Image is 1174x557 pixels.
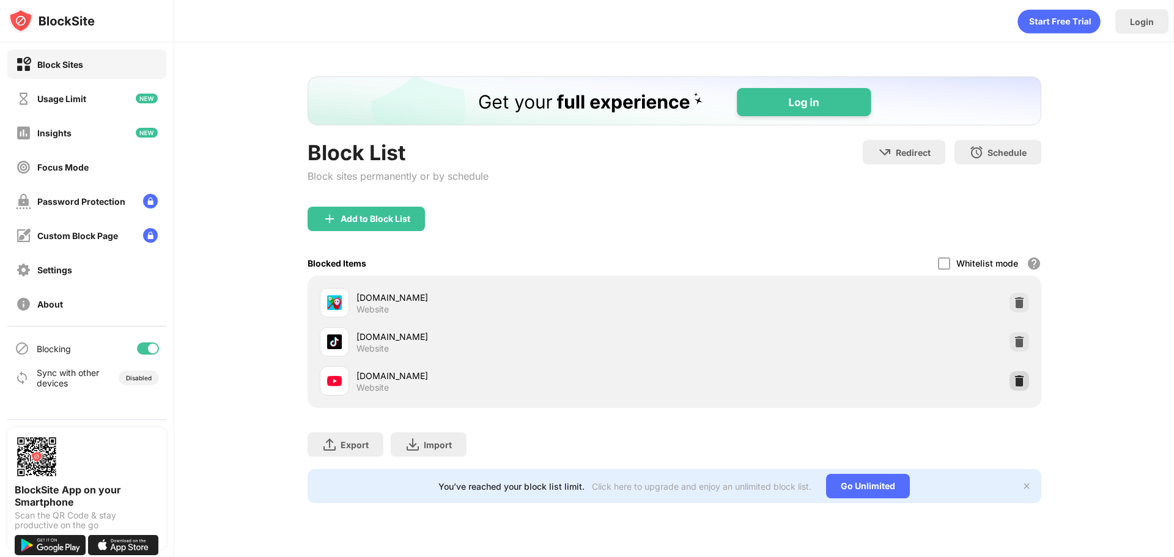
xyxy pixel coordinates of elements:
[136,94,158,103] img: new-icon.svg
[143,194,158,208] img: lock-menu.svg
[16,57,31,72] img: block-on.svg
[308,76,1041,125] iframe: Banner
[356,343,389,354] div: Website
[438,481,585,492] div: You’ve reached your block list limit.
[896,147,931,158] div: Redirect
[1022,481,1032,491] img: x-button.svg
[308,258,366,268] div: Blocked Items
[592,481,811,492] div: Click here to upgrade and enjoy an unlimited block list.
[37,367,100,388] div: Sync with other devices
[16,228,31,243] img: customize-block-page-off.svg
[341,440,369,450] div: Export
[308,170,489,182] div: Block sites permanently or by schedule
[424,440,452,450] div: Import
[15,535,86,555] img: get-it-on-google-play.svg
[37,128,72,138] div: Insights
[16,297,31,312] img: about-off.svg
[16,194,31,209] img: password-protection-off.svg
[956,258,1018,268] div: Whitelist mode
[356,369,674,382] div: [DOMAIN_NAME]
[16,262,31,278] img: settings-off.svg
[327,374,342,388] img: favicons
[15,371,29,385] img: sync-icon.svg
[37,59,83,70] div: Block Sites
[356,291,674,304] div: [DOMAIN_NAME]
[327,295,342,310] img: favicons
[88,535,159,555] img: download-on-the-app-store.svg
[1017,9,1101,34] div: animation
[356,304,389,315] div: Website
[37,299,63,309] div: About
[143,228,158,243] img: lock-menu.svg
[9,9,95,33] img: logo-blocksite.svg
[15,484,159,508] div: BlockSite App on your Smartphone
[308,140,489,165] div: Block List
[126,374,152,382] div: Disabled
[356,330,674,343] div: [DOMAIN_NAME]
[16,125,31,141] img: insights-off.svg
[37,196,125,207] div: Password Protection
[15,511,159,530] div: Scan the QR Code & stay productive on the go
[341,214,410,224] div: Add to Block List
[16,91,31,106] img: time-usage-off.svg
[826,474,910,498] div: Go Unlimited
[37,344,71,354] div: Blocking
[15,435,59,479] img: options-page-qr-code.png
[1130,17,1154,27] div: Login
[988,147,1027,158] div: Schedule
[37,94,86,104] div: Usage Limit
[37,162,89,172] div: Focus Mode
[16,160,31,175] img: focus-off.svg
[327,334,342,349] img: favicons
[15,341,29,356] img: blocking-icon.svg
[37,231,118,241] div: Custom Block Page
[37,265,72,275] div: Settings
[136,128,158,138] img: new-icon.svg
[356,382,389,393] div: Website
